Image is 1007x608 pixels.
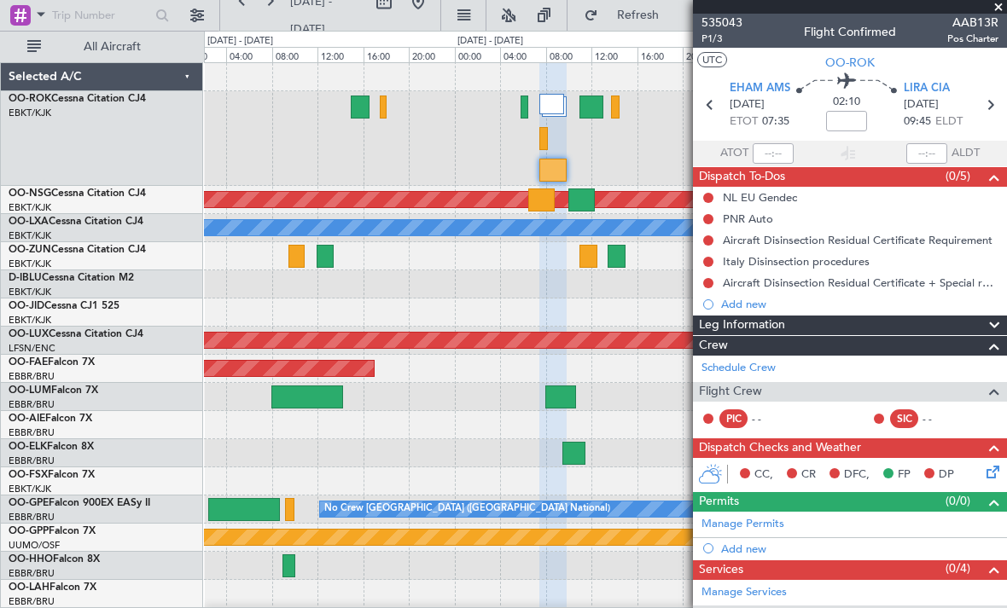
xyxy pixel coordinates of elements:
[207,34,273,49] div: [DATE] - [DATE]
[9,442,94,452] a: OO-ELKFalcon 8X
[9,201,51,214] a: EBKT/KJK
[699,336,728,356] span: Crew
[9,582,49,593] span: OO-LAH
[699,167,785,187] span: Dispatch To-Dos
[9,301,44,311] span: OO-JID
[754,466,773,484] span: CC,
[9,314,51,327] a: EBKT/KJK
[683,47,729,62] div: 20:00
[9,470,95,480] a: OO-FSXFalcon 7X
[697,52,727,67] button: UTC
[723,275,998,290] div: Aircraft Disinsection Residual Certificate + Special request
[699,382,762,402] span: Flight Crew
[939,466,954,484] span: DP
[947,14,998,32] span: AAB13R
[455,47,501,62] div: 00:00
[602,9,673,21] span: Refresh
[753,143,794,164] input: --:--
[9,229,51,242] a: EBKT/KJK
[9,511,55,524] a: EBBR/BRU
[9,357,48,368] span: OO-FAE
[9,595,55,608] a: EBBR/BRU
[9,94,146,104] a: OO-ROKCessna Citation CJ4
[699,492,739,512] span: Permits
[9,273,134,283] a: D-IBLUCessna Citation M2
[723,211,773,226] div: PNR Auto
[9,526,49,536] span: OO-GPP
[904,80,950,97] span: LIRA CIA
[701,516,784,533] a: Manage Permits
[457,34,523,49] div: [DATE] - [DATE]
[723,233,992,247] div: Aircraft Disinsection Residual Certificate Requirement
[637,47,684,62] div: 16:00
[9,188,51,199] span: OO-NSG
[9,554,53,565] span: OO-HHO
[9,188,146,199] a: OO-NSGCessna Citation CJ4
[9,329,49,339] span: OO-LUX
[701,32,742,46] span: P1/3
[9,498,150,508] a: OO-GPEFalcon 900EX EASy II
[935,113,963,130] span: ELDT
[9,107,51,119] a: EBKT/KJK
[9,286,51,298] a: EBKT/KJK
[364,47,410,62] div: 16:00
[409,47,455,62] div: 20:00
[946,167,970,185] span: (0/5)
[19,33,185,61] button: All Aircraft
[699,316,785,335] span: Leg Information
[730,80,790,97] span: EHAM AMS
[52,3,150,28] input: Trip Number
[9,245,51,255] span: OO-ZUN
[9,539,60,552] a: UUMO/OSF
[923,411,961,426] div: - -
[9,426,55,439] a: EBBR/BRU
[9,301,119,311] a: OO-JIDCessna CJ1 525
[9,414,92,424] a: OO-AIEFalcon 7X
[546,47,592,62] div: 08:00
[9,582,96,593] a: OO-LAHFalcon 7X
[226,47,272,62] div: 04:00
[804,23,896,41] div: Flight Confirmed
[701,360,776,377] a: Schedule Crew
[833,94,860,111] span: 02:10
[44,41,180,53] span: All Aircraft
[9,455,55,467] a: EBBR/BRU
[723,254,870,269] div: Italy Disinsection procedures
[9,329,143,339] a: OO-LUXCessna Citation CJ4
[730,113,758,130] span: ETOT
[9,567,55,580] a: EBBR/BRU
[9,258,51,270] a: EBKT/KJK
[272,47,318,62] div: 08:00
[699,438,861,458] span: Dispatch Checks and Weather
[898,466,911,484] span: FP
[9,470,48,480] span: OO-FSX
[9,526,96,536] a: OO-GPPFalcon 7X
[801,466,816,484] span: CR
[9,342,55,355] a: LFSN/ENC
[317,47,364,62] div: 12:00
[904,96,939,113] span: [DATE]
[947,32,998,46] span: Pos Charter
[9,442,47,452] span: OO-ELK
[904,113,931,130] span: 09:45
[844,466,870,484] span: DFC,
[723,190,797,205] div: NL EU Gendec
[9,414,45,424] span: OO-AIE
[576,2,678,29] button: Refresh
[9,245,146,255] a: OO-ZUNCessna Citation CJ4
[9,217,49,227] span: OO-LXA
[324,496,610,522] div: No Crew [GEOGRAPHIC_DATA] ([GEOGRAPHIC_DATA] National)
[500,47,546,62] div: 04:00
[752,411,790,426] div: - -
[9,498,49,508] span: OO-GPE
[946,559,970,577] span: (0/4)
[825,54,875,72] span: OO-ROK
[9,217,143,227] a: OO-LXACessna Citation CJ4
[730,96,765,113] span: [DATE]
[719,409,748,428] div: PIC
[9,398,55,411] a: EBBR/BRU
[701,584,787,601] a: Manage Services
[591,47,637,62] div: 12:00
[701,14,742,32] span: 535043
[890,409,918,428] div: SIC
